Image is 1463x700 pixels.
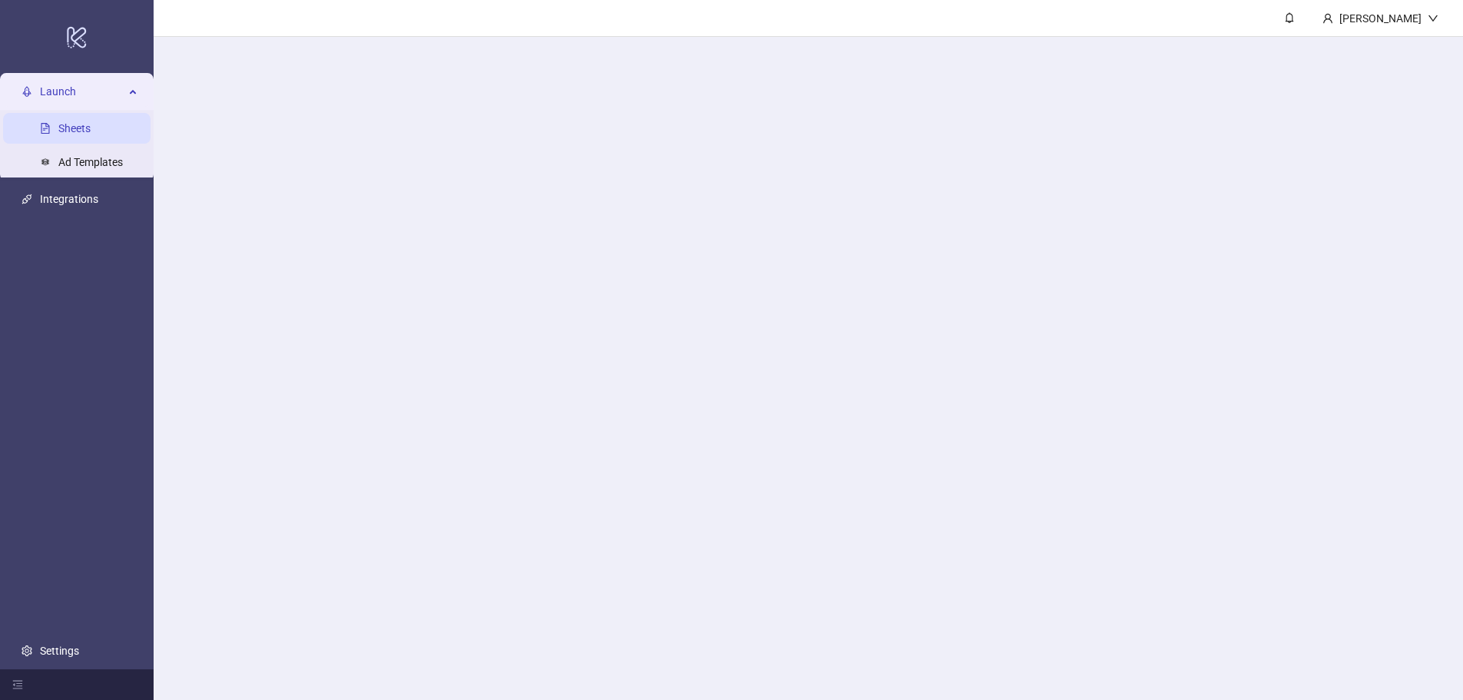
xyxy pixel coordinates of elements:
a: Ad Templates [58,156,123,168]
span: user [1322,13,1333,24]
a: Sheets [58,122,91,134]
span: down [1428,13,1438,24]
a: Settings [40,645,79,657]
span: bell [1284,12,1295,23]
a: Integrations [40,193,98,205]
span: Launch [40,76,124,107]
span: rocket [22,86,32,97]
div: [PERSON_NAME] [1333,10,1428,27]
span: menu-fold [12,679,23,690]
